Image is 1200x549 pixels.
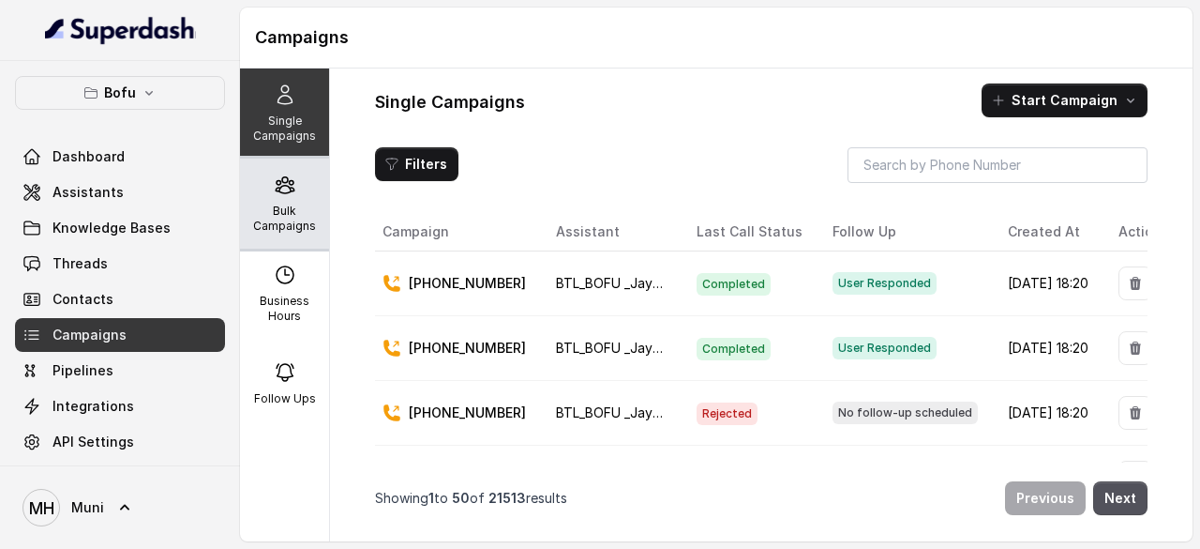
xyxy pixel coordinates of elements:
[993,213,1103,252] th: Created At
[15,76,225,110] button: Bofu
[409,274,526,293] p: [PHONE_NUMBER]
[15,140,225,174] a: Dashboard
[52,183,124,202] span: Assistants
[1103,213,1169,252] th: Action
[993,446,1103,511] td: [DATE] 18:20
[52,397,134,416] span: Integrations
[254,391,316,406] p: Follow Ups
[375,213,541,252] th: Campaign
[255,23,1177,53] h1: Campaigns
[452,490,470,506] span: 50
[488,490,526,506] span: 21513
[1093,481,1147,515] button: Next
[45,15,196,45] img: light.svg
[556,404,688,420] span: BTL_BOFU _Jaynagar
[15,318,225,352] a: Campaigns
[15,175,225,209] a: Assistants
[375,470,1147,526] nav: Pagination
[697,273,771,296] span: Completed
[247,204,322,234] p: Bulk Campaigns
[247,294,322,324] p: Business Hours
[697,338,771,360] span: Completed
[52,219,171,237] span: Knowledge Bases
[847,147,1147,183] input: Search by Phone Number
[15,481,225,534] a: Muni
[15,282,225,316] a: Contacts
[71,498,104,517] span: Muni
[52,254,108,273] span: Threads
[375,147,458,181] button: Filters
[556,275,688,291] span: BTL_BOFU _Jaynagar
[832,402,978,424] span: No follow-up scheduled
[993,252,1103,316] td: [DATE] 18:20
[52,290,113,309] span: Contacts
[375,87,525,117] h1: Single Campaigns
[15,211,225,245] a: Knowledge Bases
[52,361,113,380] span: Pipelines
[993,316,1103,381] td: [DATE] 18:20
[409,339,526,358] p: [PHONE_NUMBER]
[15,461,225,495] a: Voices Library
[15,389,225,423] a: Integrations
[682,213,817,252] th: Last Call Status
[375,489,567,508] p: Showing to of results
[52,433,134,451] span: API Settings
[1005,481,1086,515] button: Previous
[52,147,125,166] span: Dashboard
[15,425,225,459] a: API Settings
[993,381,1103,446] td: [DATE] 18:20
[697,403,757,425] span: Rejected
[982,84,1147,117] button: Start Campaign
[832,272,937,295] span: User Responded
[832,337,937,359] span: User Responded
[52,326,127,344] span: Campaigns
[15,354,225,388] a: Pipelines
[15,247,225,281] a: Threads
[556,340,688,356] span: BTL_BOFU _Jaynagar
[29,498,54,518] text: MH
[428,490,434,506] span: 1
[104,82,136,104] p: Bofu
[247,114,322,144] p: Single Campaigns
[817,213,993,252] th: Follow Up
[541,213,682,252] th: Assistant
[409,404,526,422] p: [PHONE_NUMBER]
